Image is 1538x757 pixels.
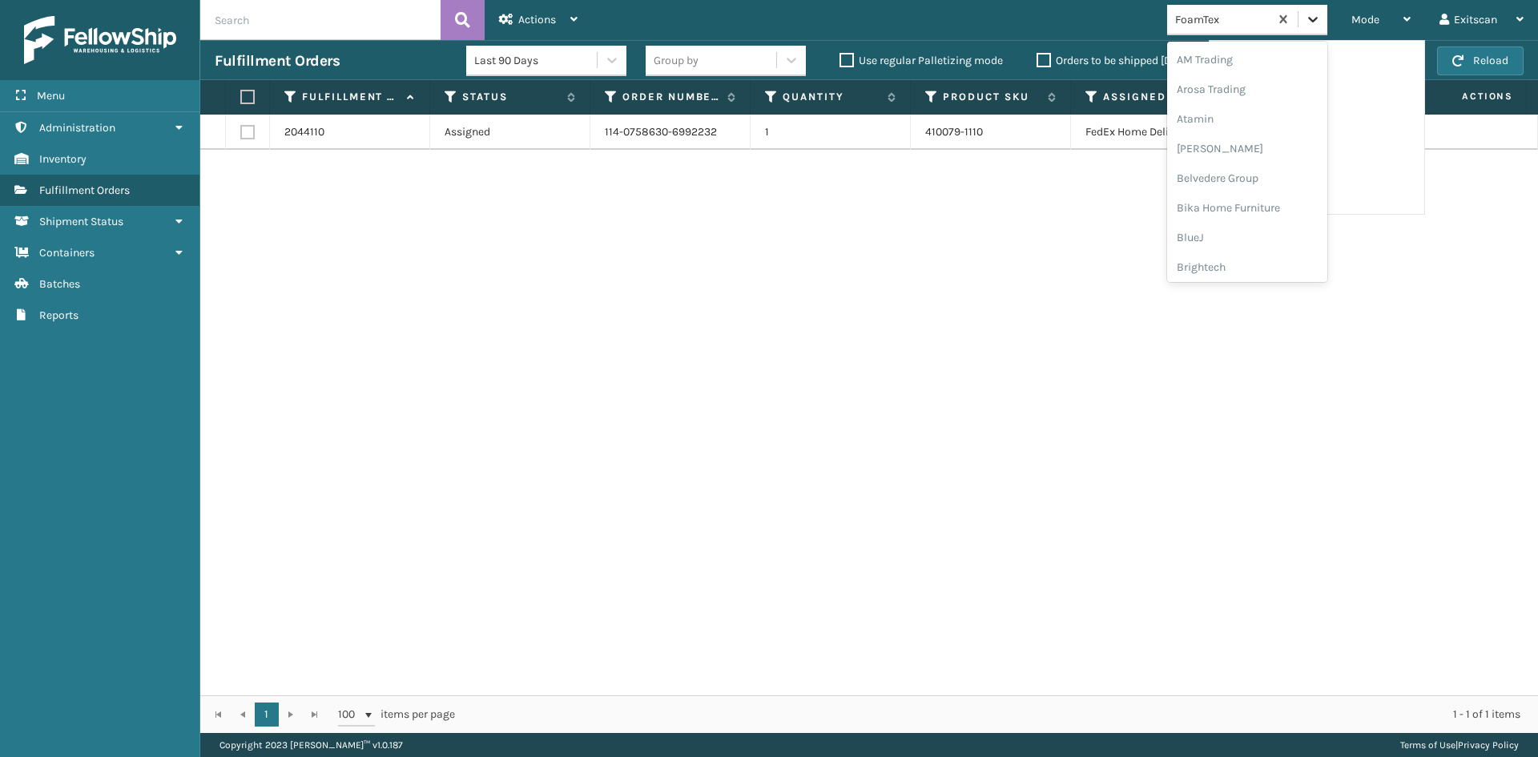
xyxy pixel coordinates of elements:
[1167,134,1327,163] div: [PERSON_NAME]
[39,215,123,228] span: Shipment Status
[219,733,403,757] p: Copyright 2023 [PERSON_NAME]™ v 1.0.187
[1458,739,1519,751] a: Privacy Policy
[1167,74,1327,104] div: Arosa Trading
[751,115,911,150] td: 1
[590,115,751,150] td: 114-0758630-6992232
[783,90,880,104] label: Quantity
[1167,104,1327,134] div: Atamin
[1210,41,1424,84] li: Regular Mode
[1167,223,1327,252] div: BlueJ
[39,308,79,322] span: Reports
[338,703,455,727] span: items per page
[1175,11,1270,28] div: FoamTex
[943,90,1040,104] label: Product SKU
[1071,115,1231,150] td: FedEx Home Delivery
[1400,739,1455,751] a: Terms of Use
[1167,45,1327,74] div: AM Trading
[1411,83,1523,110] span: Actions
[39,121,115,135] span: Administration
[654,52,699,69] div: Group by
[39,183,130,197] span: Fulfillment Orders
[925,125,983,139] a: 410079-1110
[39,277,80,291] span: Batches
[24,16,176,64] img: logo
[39,152,87,166] span: Inventory
[37,89,65,103] span: Menu
[1437,46,1524,75] button: Reload
[1167,252,1327,282] div: Brightech
[338,707,362,723] span: 100
[430,115,590,150] td: Assigned
[1167,193,1327,223] div: Bika Home Furniture
[1037,54,1192,67] label: Orders to be shipped [DATE]
[215,51,340,70] h3: Fulfillment Orders
[474,52,598,69] div: Last 90 Days
[1103,90,1200,104] label: Assigned Carrier Service
[255,703,279,727] a: 1
[302,90,399,104] label: Fulfillment Order Id
[39,246,95,260] span: Containers
[622,90,719,104] label: Order Number
[1400,733,1519,757] div: |
[518,13,556,26] span: Actions
[1351,13,1379,26] span: Mode
[284,124,324,140] a: 2044110
[839,54,1003,67] label: Use regular Palletizing mode
[1167,163,1327,193] div: Belvedere Group
[477,707,1520,723] div: 1 - 1 of 1 items
[462,90,559,104] label: Status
